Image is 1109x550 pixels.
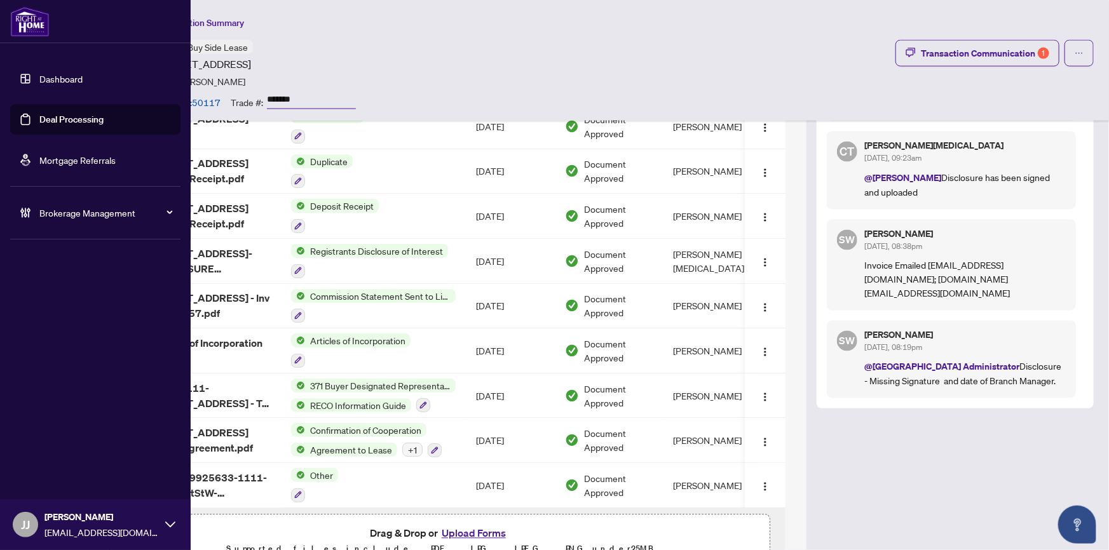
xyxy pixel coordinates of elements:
span: SW [839,232,855,248]
span: Registrants Disclosure of Interest [305,244,448,258]
span: @[PERSON_NAME] [865,172,942,184]
div: 1 [1038,48,1049,59]
span: Articles of Incorporation [305,333,411,347]
button: Status IconDeposit Receipt [291,199,379,233]
img: Logo [760,481,770,492]
span: [PERSON_NAME] [44,510,159,524]
td: [DATE] [466,194,555,239]
button: Logo [755,116,775,137]
img: Document Status [565,254,579,268]
td: [DATE] [466,373,555,419]
img: Document Status [565,298,579,312]
td: [DATE] [466,149,555,194]
img: Status Icon [291,199,305,213]
span: 1756139925633-1111-480FrontStW-depositsent.png [151,470,271,500]
td: [PERSON_NAME] [663,418,758,463]
article: [PERSON_NAME] [177,74,245,88]
span: BRA - 1111-[STREET_ADDRESS] - TO Stays Inc.pdf [151,380,271,411]
td: [PERSON_NAME] [663,373,758,419]
span: [STREET_ADDRESS] Lease Agreement.pdf [151,425,271,455]
td: [DATE] [466,284,555,329]
img: Status Icon [291,289,305,303]
span: Document Approved [584,382,653,410]
span: Drag & Drop or [370,525,510,542]
span: Confirmation of Cooperation [305,423,426,437]
button: Status IconCommission Statement Sent to Listing Brokerage [291,289,456,323]
td: [DATE] [466,328,555,373]
a: Dashboard [39,73,83,84]
td: [PERSON_NAME][MEDICAL_DATA] [663,239,758,284]
span: 371 Buyer Designated Representation Agreement - Authority for Purchase or Lease [305,379,456,392]
button: Status Icon371 Buyer Designated Representation Agreement - Authority for Purchase or LeaseStatus ... [291,379,456,413]
span: Document Approved [584,426,653,454]
td: [DATE] [466,418,555,463]
button: Logo [755,206,775,226]
img: Logo [760,123,770,133]
span: [DATE], 08:38pm [865,242,923,252]
img: Document Status [565,433,579,447]
button: Logo [755,430,775,450]
span: Document Approved [584,337,653,365]
img: Logo [760,168,770,178]
span: [STREET_ADDRESS] Deposit Receipt.pdf [151,201,271,231]
p: Disclosure has been signed and uploaded [865,171,1066,199]
span: ellipsis [1075,49,1084,58]
span: [DATE], 08:19pm [865,343,923,352]
button: Logo [755,475,775,495]
td: [PERSON_NAME] [663,194,758,239]
div: + 1 [402,443,423,457]
a: Mortgage Referrals [39,154,116,166]
img: Status Icon [291,423,305,437]
span: Document Approved [584,471,653,499]
span: Commission Statement Sent to Listing Brokerage [305,289,456,303]
span: Agreement to Lease [305,443,397,457]
button: Open asap [1058,506,1096,544]
img: Logo [760,392,770,402]
span: Document Approved [584,292,653,319]
button: Transaction Communication1 [895,40,1059,67]
img: Status Icon [291,244,305,258]
span: @[GEOGRAPHIC_DATA] Administrator [865,361,1020,373]
img: Status Icon [291,468,305,482]
td: [PERSON_NAME] [663,463,758,508]
img: Document Status [565,164,579,178]
span: [STREET_ADDRESS]- DISCLOSURE EXECUTED.pdf [151,246,271,276]
td: [PERSON_NAME] [663,149,758,194]
button: Logo [755,161,775,181]
img: Document Status [565,344,579,358]
span: Document Approved [584,157,653,185]
td: [PERSON_NAME] [663,284,758,329]
button: Status IconConfirmation of CooperationStatus IconAgreement to Lease+1 [291,423,442,457]
button: Status IconTrade Sheet [291,109,364,144]
img: Status Icon [291,154,305,168]
td: [DATE] [466,104,555,149]
img: Logo [760,212,770,222]
span: Other [305,468,338,482]
h5: [PERSON_NAME][MEDICAL_DATA] [865,142,1066,151]
span: JJ [21,516,30,533]
span: Transaction Summary [158,17,244,29]
button: Status IconRegistrants Disclosure of Interest [291,244,448,278]
button: Upload Forms [438,525,510,542]
img: Logo [760,347,770,357]
img: Document Status [565,389,579,403]
span: [DATE], 09:23am [865,154,922,163]
span: Document Approved [584,202,653,230]
a: Deal Processing [39,114,104,125]
span: Deposit Receipt [305,199,379,213]
span: [STREET_ADDRESS] Deposit Receipt.pdf [151,156,271,186]
img: Status Icon [291,379,305,392]
span: [STREET_ADDRESS] TS.pdf [151,111,271,142]
div: Transaction Communication [921,43,1049,64]
img: logo [10,6,50,37]
span: Document Approved [584,112,653,140]
span: RECO Information Guide [305,398,411,412]
img: Status Icon [291,333,305,347]
h5: [PERSON_NAME] [865,230,1066,239]
span: SW [839,333,855,349]
article: Trade #: [231,95,263,109]
button: Status IconDuplicate [291,154,353,189]
img: Document Status [565,478,579,492]
button: Logo [755,386,775,406]
button: Logo [755,340,775,361]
